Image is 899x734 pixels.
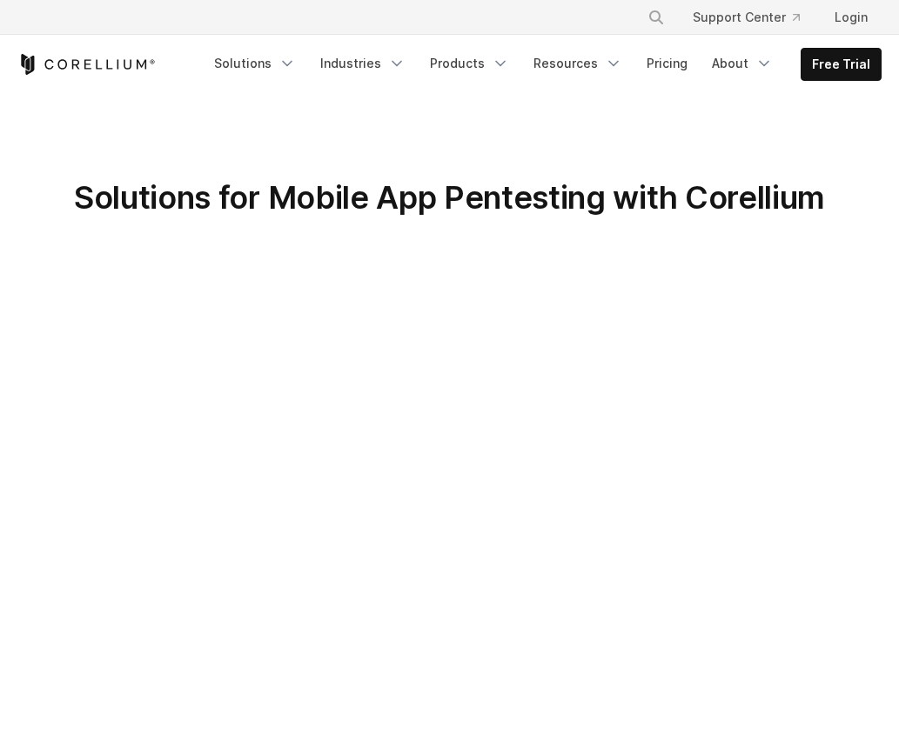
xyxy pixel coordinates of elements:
[310,48,416,79] a: Industries
[523,48,633,79] a: Resources
[701,48,783,79] a: About
[627,2,882,33] div: Navigation Menu
[636,48,698,79] a: Pricing
[641,2,672,33] button: Search
[679,2,814,33] a: Support Center
[204,48,306,79] a: Solutions
[419,48,520,79] a: Products
[17,54,156,75] a: Corellium Home
[802,49,881,80] a: Free Trial
[821,2,882,33] a: Login
[74,178,825,217] span: Solutions for Mobile App Pentesting with Corellium
[204,48,882,81] div: Navigation Menu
